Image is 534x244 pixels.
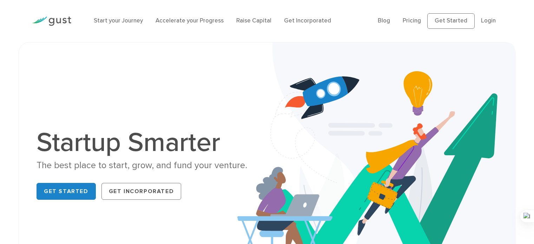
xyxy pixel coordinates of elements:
[156,17,224,24] a: Accelerate your Progress
[101,183,182,200] a: Get Incorporated
[37,159,262,172] div: The best place to start, grow, and fund your venture.
[284,17,331,24] a: Get Incorporated
[378,17,390,24] a: Blog
[32,17,71,26] img: Gust Logo
[236,17,271,24] a: Raise Capital
[481,17,496,24] a: Login
[94,17,143,24] a: Start your Journey
[37,129,262,156] h1: Startup Smarter
[37,183,96,200] a: Get Started
[403,17,421,24] a: Pricing
[427,13,475,29] a: Get Started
